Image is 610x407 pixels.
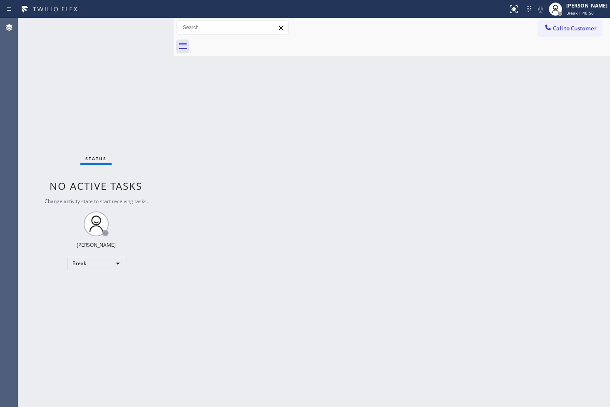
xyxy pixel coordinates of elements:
span: Call to Customer [553,25,597,32]
span: Status [85,156,107,161]
span: Break | 48:58 [566,10,594,16]
span: Change activity state to start receiving tasks. [45,198,148,205]
input: Search [177,21,288,34]
div: [PERSON_NAME] [566,2,608,9]
button: Mute [535,3,546,15]
div: [PERSON_NAME] [77,241,116,248]
button: Call to Customer [538,20,602,36]
span: No active tasks [50,179,142,193]
div: Break [67,257,125,270]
